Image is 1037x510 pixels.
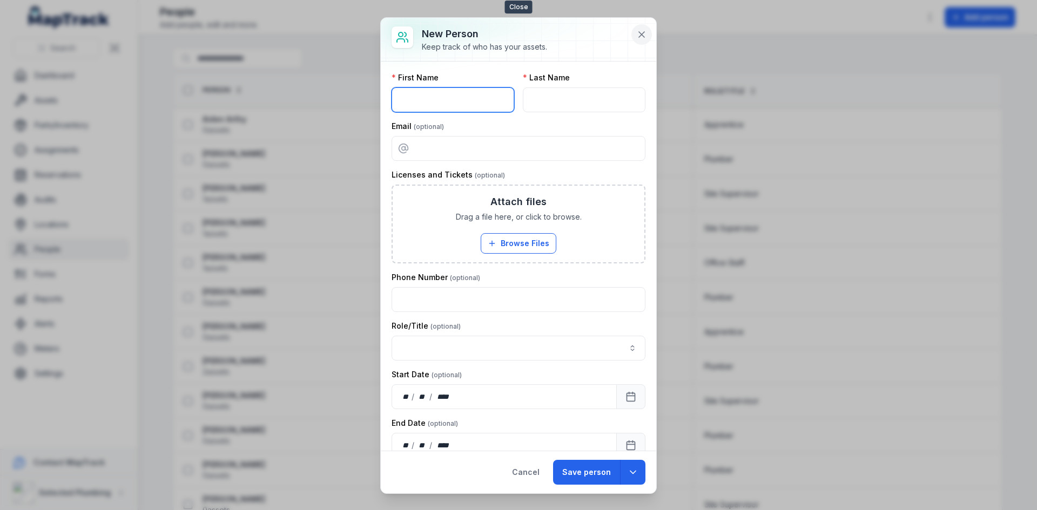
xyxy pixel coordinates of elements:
h3: New person [422,26,547,42]
div: / [412,440,415,451]
div: year, [433,391,453,402]
label: Last Name [523,72,570,83]
div: day, [401,440,412,451]
label: Role/Title [392,321,461,331]
div: year, [433,440,453,451]
div: / [429,440,433,451]
span: Close [505,1,533,13]
button: Save person [553,460,620,485]
div: day, [401,391,412,402]
div: month, [415,391,430,402]
label: End Date [392,418,458,429]
label: First Name [392,72,439,83]
div: Keep track of who has your assets. [422,42,547,52]
div: / [429,391,433,402]
div: / [412,391,415,402]
button: Browse Files [481,233,556,254]
label: Start Date [392,369,462,380]
button: Calendar [616,433,645,458]
span: Drag a file here, or click to browse. [456,212,582,222]
button: Calendar [616,384,645,409]
button: Cancel [503,460,549,485]
div: month, [415,440,430,451]
label: Email [392,121,444,132]
label: Licenses and Tickets [392,169,505,180]
label: Phone Number [392,272,480,283]
h3: Attach files [490,194,547,209]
